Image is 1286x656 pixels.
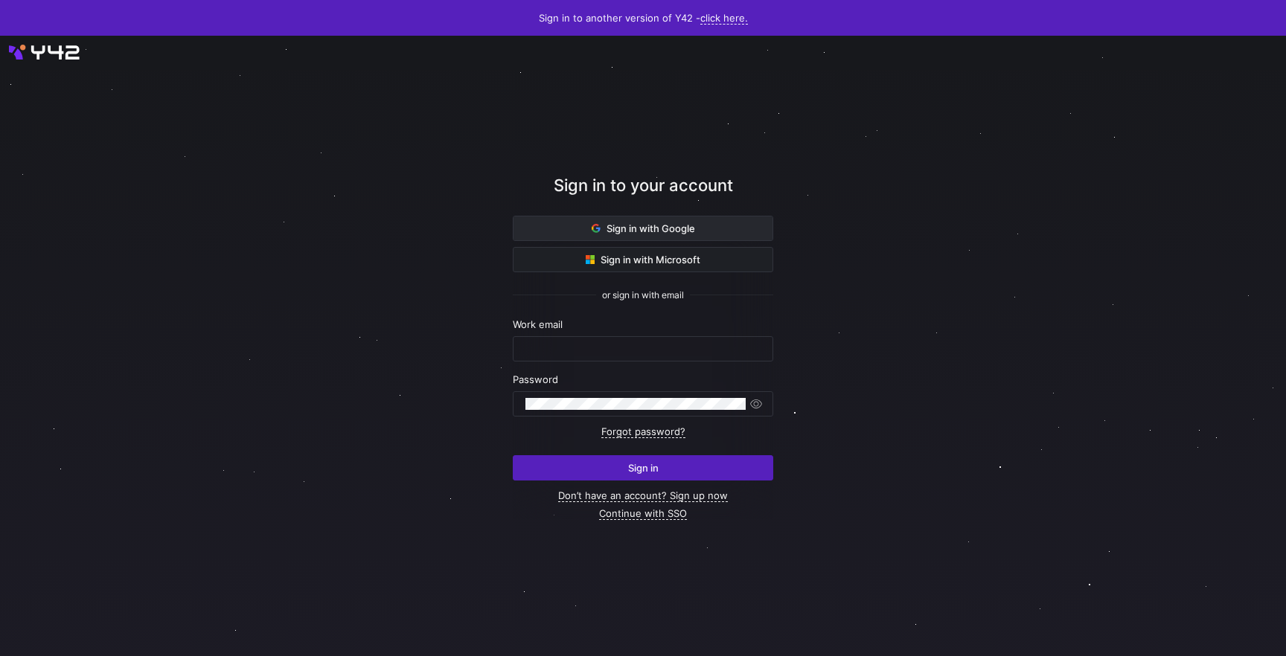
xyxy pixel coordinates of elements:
[558,489,728,502] a: Don’t have an account? Sign up now
[513,173,773,216] div: Sign in to your account
[602,290,684,300] span: or sign in with email
[513,318,563,330] span: Work email
[628,462,659,474] span: Sign in
[586,254,700,266] span: Sign in with Microsoft
[592,222,695,234] span: Sign in with Google
[601,425,685,438] a: Forgot password?
[513,373,558,385] span: Password
[599,507,687,520] a: Continue with SSO
[700,12,748,25] a: click here.
[513,247,773,272] button: Sign in with Microsoft
[513,216,773,241] button: Sign in with Google
[513,455,773,480] button: Sign in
